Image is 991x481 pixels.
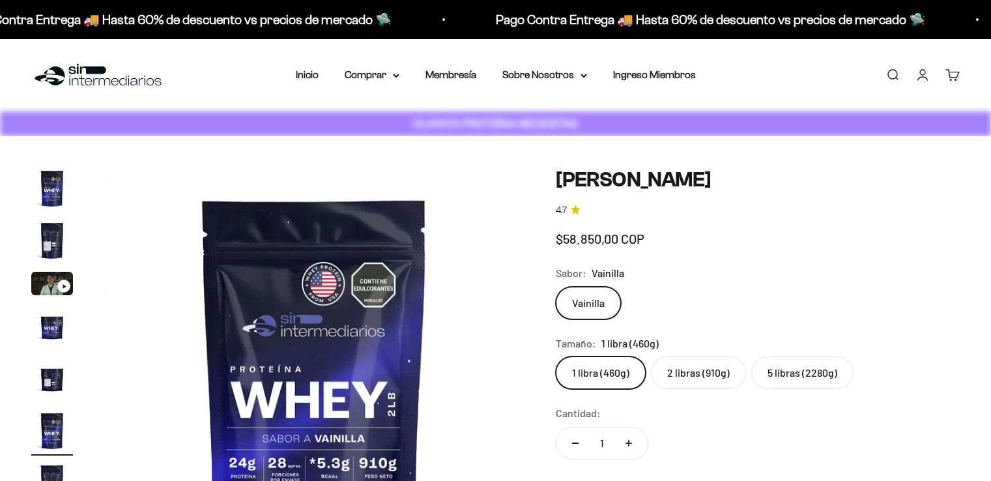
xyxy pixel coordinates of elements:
span: Vainilla [592,265,624,282]
button: Ir al artículo 3 [31,272,73,299]
button: Ir al artículo 1 [31,168,73,213]
button: Reducir cantidad [556,428,594,459]
a: Inicio [296,69,319,80]
span: 4.7 [556,203,567,218]
img: Proteína Whey - Vainilla [31,306,73,347]
legend: Tamaño: [556,335,596,352]
img: Proteína Whey - Vainilla [31,410,73,452]
button: Ir al artículo 2 [31,220,73,265]
p: Pago Contra Entrega 🚚 Hasta 60% de descuento vs precios de mercado 🛸 [496,9,925,30]
button: Aumentar cantidad [610,428,648,459]
legend: Sabor: [556,265,586,282]
span: 1 libra (460g) [601,335,659,352]
button: Ir al artículo 6 [31,410,73,456]
img: Proteína Whey - Vainilla [31,220,73,261]
h1: [PERSON_NAME] [556,168,960,192]
a: Membresía [425,69,476,80]
summary: Comprar [345,66,399,83]
strong: CUANTA PROTEÍNA NECESITAS [413,117,578,130]
button: Ir al artículo 5 [31,358,73,403]
button: Ir al artículo 4 [31,306,73,351]
sale-price: $58.850,00 COP [556,228,644,249]
summary: Sobre Nosotros [502,66,587,83]
a: 4.74.7 de 5.0 estrellas [556,203,960,218]
a: Ingreso Miembros [613,69,696,80]
img: Proteína Whey - Vainilla [31,358,73,400]
img: Proteína Whey - Vainilla [31,168,73,209]
label: Cantidad: [556,405,601,422]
